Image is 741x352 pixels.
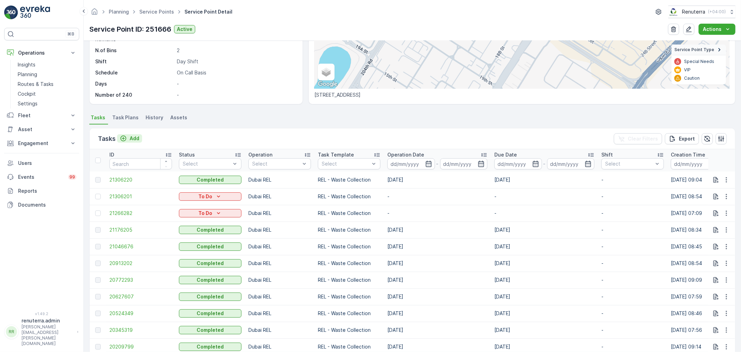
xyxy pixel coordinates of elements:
td: [DATE] [384,272,491,288]
td: REL - Waste Collection [314,305,384,322]
p: Special Needs [684,59,714,64]
td: Dubai REL [245,322,314,338]
td: [DATE] [491,255,598,272]
p: Completed [197,176,224,183]
p: Day Shift [177,58,295,65]
td: - [598,205,667,222]
p: Tasks [98,134,116,144]
div: RR [6,326,17,337]
td: [DATE] [491,238,598,255]
button: Completed [179,293,241,301]
p: Documents [18,201,76,208]
td: - [598,305,667,322]
p: Users [18,160,76,167]
p: 2 [177,47,295,54]
div: Toggle Row Selected [95,277,101,283]
td: REL - Waste Collection [314,188,384,205]
p: - [543,160,546,168]
span: Assets [170,114,187,121]
td: Dubai REL [245,255,314,272]
a: Cockpit [15,89,79,99]
td: [DATE] [384,288,491,305]
button: Fleet [4,109,79,122]
td: - [598,288,667,305]
td: Dubai REL [245,288,314,305]
button: Completed [179,309,241,318]
img: logo_light-DOdMpM7g.png [20,6,50,19]
p: Task Template [318,151,354,158]
a: Open this area in Google Maps (opens a new window) [316,80,339,89]
button: To Do [179,209,241,217]
td: [DATE] [491,171,598,188]
td: - [598,171,667,188]
td: [DATE] [491,305,598,322]
p: Days [95,80,174,87]
p: Fleet [18,112,65,119]
p: Completed [197,226,224,233]
p: ID [109,151,114,158]
p: Select [183,160,231,167]
td: [DATE] [491,322,598,338]
span: Service Point Type [674,47,714,53]
button: Engagement [4,136,79,150]
td: REL - Waste Collection [314,288,384,305]
a: Homepage [91,10,98,16]
p: [PERSON_NAME][EMAIL_ADDRESS][PERSON_NAME][DOMAIN_NAME] [22,324,74,346]
a: 20524349 [109,310,172,317]
p: Operations [18,49,65,56]
p: Routes & Tasks [18,81,53,88]
img: Google [316,80,339,89]
td: [DATE] [384,322,491,338]
td: [DATE] [384,255,491,272]
td: - [598,322,667,338]
p: To Do [198,193,212,200]
p: - [177,80,295,87]
p: Number of 240 [95,91,174,98]
td: REL - Waste Collection [314,272,384,288]
p: Completed [197,343,224,350]
span: 20772293 [109,277,172,283]
a: 21046676 [109,243,172,250]
a: 21306201 [109,193,172,200]
div: Toggle Row Selected [95,261,101,266]
input: Search [109,158,172,169]
p: Operation Date [387,151,424,158]
p: Select [252,160,300,167]
td: REL - Waste Collection [314,238,384,255]
p: Add [130,135,139,142]
input: dd/mm/yyyy [547,158,595,169]
td: - [598,255,667,272]
p: Shift [95,58,174,65]
a: Users [4,156,79,170]
a: Service Points [139,9,174,15]
span: 21306220 [109,176,172,183]
div: Toggle Row Selected [95,344,101,350]
button: RRrenuterra.admin[PERSON_NAME][EMAIL_ADDRESS][PERSON_NAME][DOMAIN_NAME] [4,317,79,346]
div: Toggle Row Selected [95,311,101,316]
img: Screenshot_2024-07-26_at_13.33.01.png [668,8,679,16]
td: REL - Waste Collection [314,222,384,238]
p: ⌘B [67,31,74,37]
p: Caution [684,75,700,81]
p: Active [177,26,192,33]
button: Actions [699,24,735,35]
td: REL - Waste Collection [314,322,384,338]
button: To Do [179,192,241,201]
input: dd/mm/yyyy [440,158,488,169]
p: Planning [18,71,37,78]
td: REL - Waste Collection [314,205,384,222]
td: [DATE] [491,288,598,305]
td: Dubai REL [245,222,314,238]
div: Toggle Row Selected [95,194,101,199]
td: REL - Waste Collection [314,171,384,188]
a: Planning [109,9,129,15]
p: Shift [601,151,613,158]
p: [STREET_ADDRESS] [314,91,730,98]
button: Operations [4,46,79,60]
p: - [436,160,439,168]
button: Renuterra(+04:00) [668,6,735,18]
button: Completed [179,259,241,267]
div: Toggle Row Selected [95,244,101,249]
p: Status [179,151,195,158]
